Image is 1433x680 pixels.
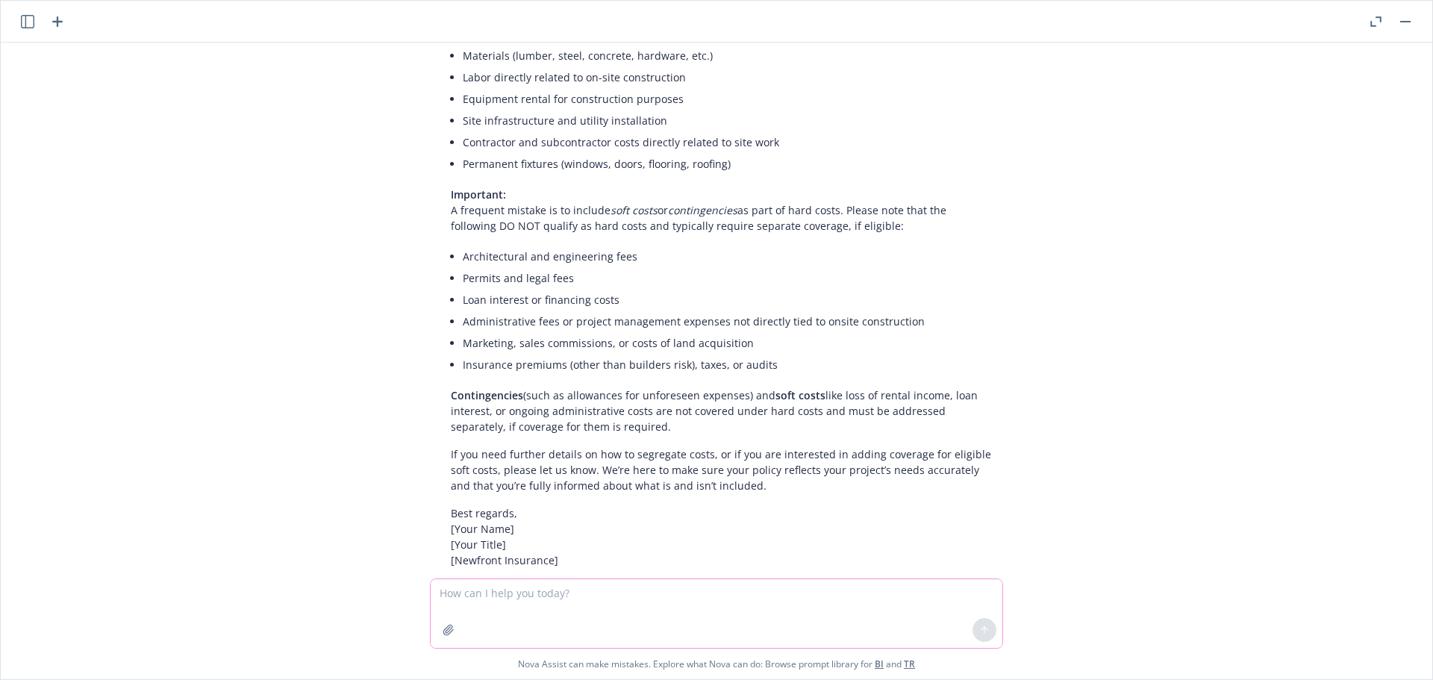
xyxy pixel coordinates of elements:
li: Materials (lumber, steel, concrete, hardware, etc.) [463,45,994,66]
em: soft costs [611,203,658,217]
li: Loan interest or financing costs [463,289,994,311]
li: Labor directly related to on-site construction [463,66,994,88]
li: Equipment rental for construction purposes [463,88,994,110]
em: contingencies [668,203,737,217]
span: Nova Assist can make mistakes. Explore what Nova can do: Browse prompt library for and [518,649,915,679]
li: Permits and legal fees [463,267,994,289]
li: Permanent fixtures (windows, doors, flooring, roofing) [463,153,994,175]
li: Contractor and subcontractor costs directly related to site work [463,131,994,153]
li: Architectural and engineering fees [463,246,994,267]
li: Site infrastructure and utility installation [463,110,994,131]
a: BI [875,658,884,670]
li: Administrative fees or project management expenses not directly tied to onsite construction [463,311,994,332]
span: Important: [451,187,506,202]
span: Contingencies [451,388,523,402]
p: If you need further details on how to segregate costs, or if you are interested in adding coverag... [451,446,994,493]
p: (such as allowances for unforeseen expenses) and like loss of rental income, loan interest, or on... [451,387,994,434]
p: A frequent mistake is to include or as part of hard costs. Please note that the following DO NOT ... [451,187,994,234]
a: TR [904,658,915,670]
li: Marketing, sales commissions, or costs of land acquisition [463,332,994,354]
li: Insurance premiums (other than builders risk), taxes, or audits [463,354,994,375]
span: soft costs [775,388,825,402]
p: Best regards, [Your Name] [Your Title] [Newfront Insurance] [451,505,994,568]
